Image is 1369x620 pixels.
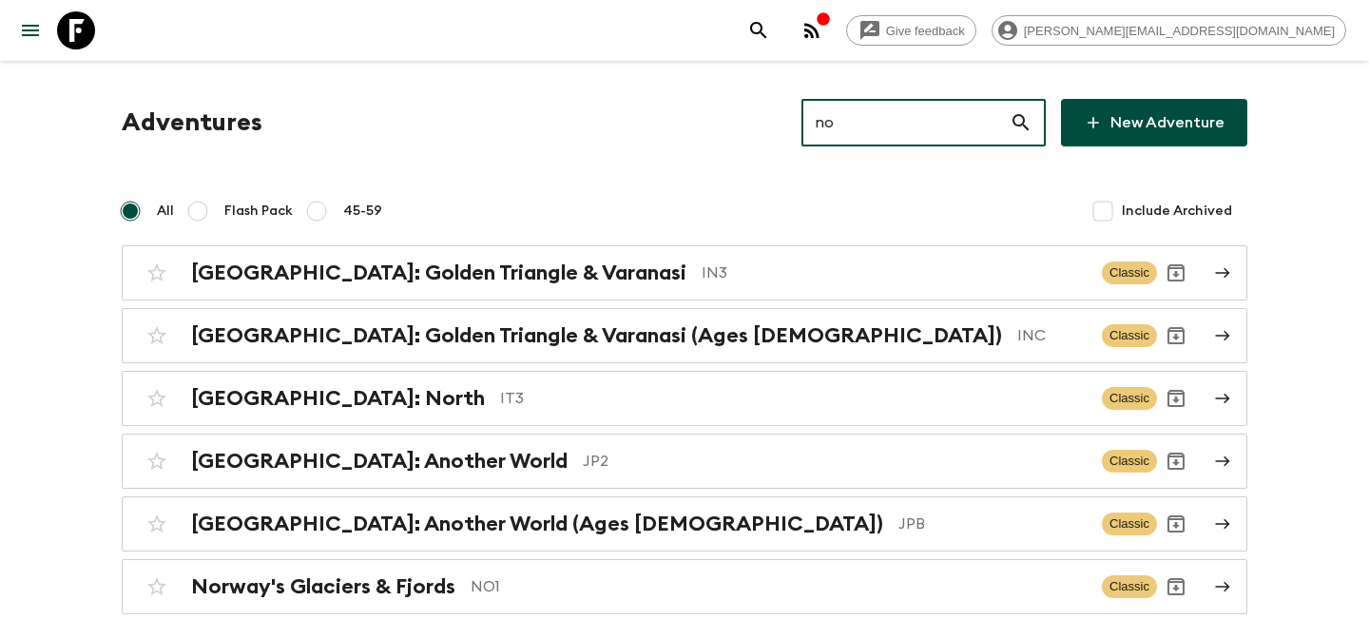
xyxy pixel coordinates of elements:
[1102,324,1157,347] span: Classic
[157,202,174,221] span: All
[191,261,686,285] h2: [GEOGRAPHIC_DATA]: Golden Triangle & Varanasi
[1061,99,1247,146] a: New Adventure
[343,202,382,221] span: 45-59
[500,387,1087,410] p: IT3
[1157,379,1195,417] button: Archive
[876,24,975,38] span: Give feedback
[191,386,485,411] h2: [GEOGRAPHIC_DATA]: North
[1102,387,1157,410] span: Classic
[740,11,778,49] button: search adventures
[702,262,1087,284] p: IN3
[11,11,49,49] button: menu
[1157,442,1195,480] button: Archive
[1102,262,1157,284] span: Classic
[191,449,568,474] h2: [GEOGRAPHIC_DATA]: Another World
[122,308,1247,363] a: [GEOGRAPHIC_DATA]: Golden Triangle & Varanasi (Ages [DEMOGRAPHIC_DATA])INCClassicArchive
[846,15,976,46] a: Give feedback
[122,245,1247,300] a: [GEOGRAPHIC_DATA]: Golden Triangle & VaranasiIN3ClassicArchive
[1122,202,1232,221] span: Include Archived
[191,512,883,536] h2: [GEOGRAPHIC_DATA]: Another World (Ages [DEMOGRAPHIC_DATA])
[1102,513,1157,535] span: Classic
[992,15,1346,46] div: [PERSON_NAME][EMAIL_ADDRESS][DOMAIN_NAME]
[1102,450,1157,473] span: Classic
[583,450,1087,473] p: JP2
[1157,505,1195,543] button: Archive
[898,513,1087,535] p: JPB
[122,104,262,142] h1: Adventures
[801,96,1010,149] input: e.g. AR1, Argentina
[122,434,1247,489] a: [GEOGRAPHIC_DATA]: Another WorldJP2ClassicArchive
[471,575,1087,598] p: NO1
[1017,324,1087,347] p: INC
[191,574,455,599] h2: Norway's Glaciers & Fjords
[1157,568,1195,606] button: Archive
[122,371,1247,426] a: [GEOGRAPHIC_DATA]: NorthIT3ClassicArchive
[191,323,1002,348] h2: [GEOGRAPHIC_DATA]: Golden Triangle & Varanasi (Ages [DEMOGRAPHIC_DATA])
[1013,24,1345,38] span: [PERSON_NAME][EMAIL_ADDRESS][DOMAIN_NAME]
[1157,317,1195,355] button: Archive
[224,202,293,221] span: Flash Pack
[1102,575,1157,598] span: Classic
[1157,254,1195,292] button: Archive
[122,496,1247,552] a: [GEOGRAPHIC_DATA]: Another World (Ages [DEMOGRAPHIC_DATA])JPBClassicArchive
[122,559,1247,614] a: Norway's Glaciers & FjordsNO1ClassicArchive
